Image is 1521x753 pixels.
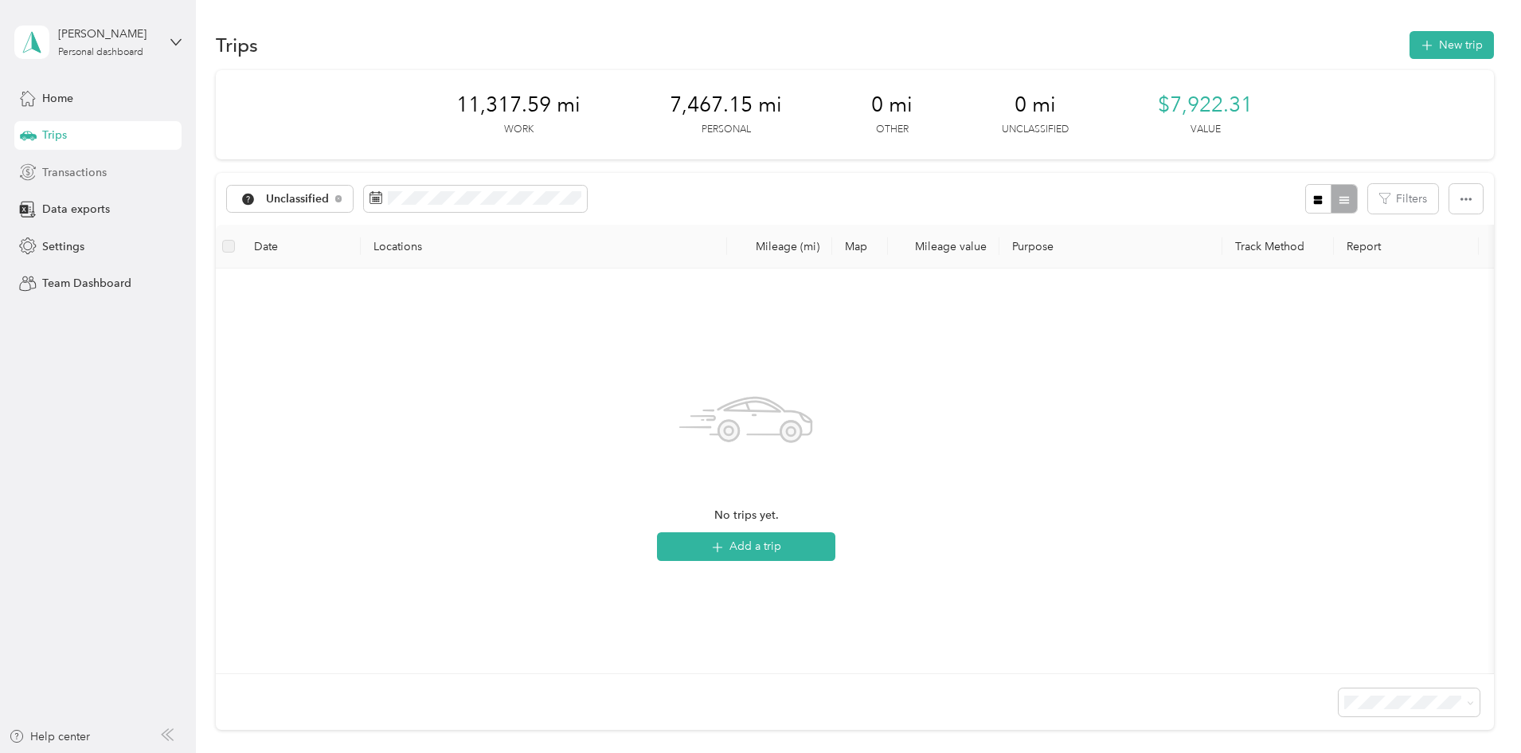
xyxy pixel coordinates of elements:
[58,48,143,57] div: Personal dashboard
[1002,123,1069,137] p: Unclassified
[1334,225,1479,269] th: Report
[216,37,258,53] h1: Trips
[670,92,782,118] span: 7,467.15 mi
[1368,184,1438,214] button: Filters
[9,728,90,745] button: Help center
[504,123,534,137] p: Work
[1191,123,1221,137] p: Value
[241,225,361,269] th: Date
[42,127,67,143] span: Trips
[42,201,110,218] span: Data exports
[714,507,779,524] span: No trips yet.
[42,164,107,181] span: Transactions
[871,92,913,118] span: 0 mi
[727,225,832,269] th: Mileage (mi)
[1158,92,1253,118] span: $7,922.31
[456,92,581,118] span: 11,317.59 mi
[832,225,888,269] th: Map
[266,194,330,205] span: Unclassified
[42,275,131,292] span: Team Dashboard
[1222,225,1334,269] th: Track Method
[1432,664,1521,753] iframe: Everlance-gr Chat Button Frame
[657,532,835,561] button: Add a trip
[1015,92,1056,118] span: 0 mi
[42,90,73,107] span: Home
[58,25,158,42] div: [PERSON_NAME]
[361,225,727,269] th: Locations
[42,238,84,255] span: Settings
[876,123,909,137] p: Other
[999,225,1222,269] th: Purpose
[702,123,751,137] p: Personal
[888,225,999,269] th: Mileage value
[1410,31,1494,59] button: New trip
